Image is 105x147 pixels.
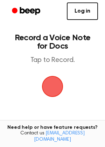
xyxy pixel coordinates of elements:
a: Beep [7,5,47,18]
button: Beep Logo [42,76,63,97]
a: [EMAIL_ADDRESS][DOMAIN_NAME] [34,131,85,142]
p: Tap to Record. [13,56,92,65]
a: Log in [67,2,98,20]
h1: Record a Voice Note for Docs [13,34,92,50]
span: Contact us [4,131,101,143]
